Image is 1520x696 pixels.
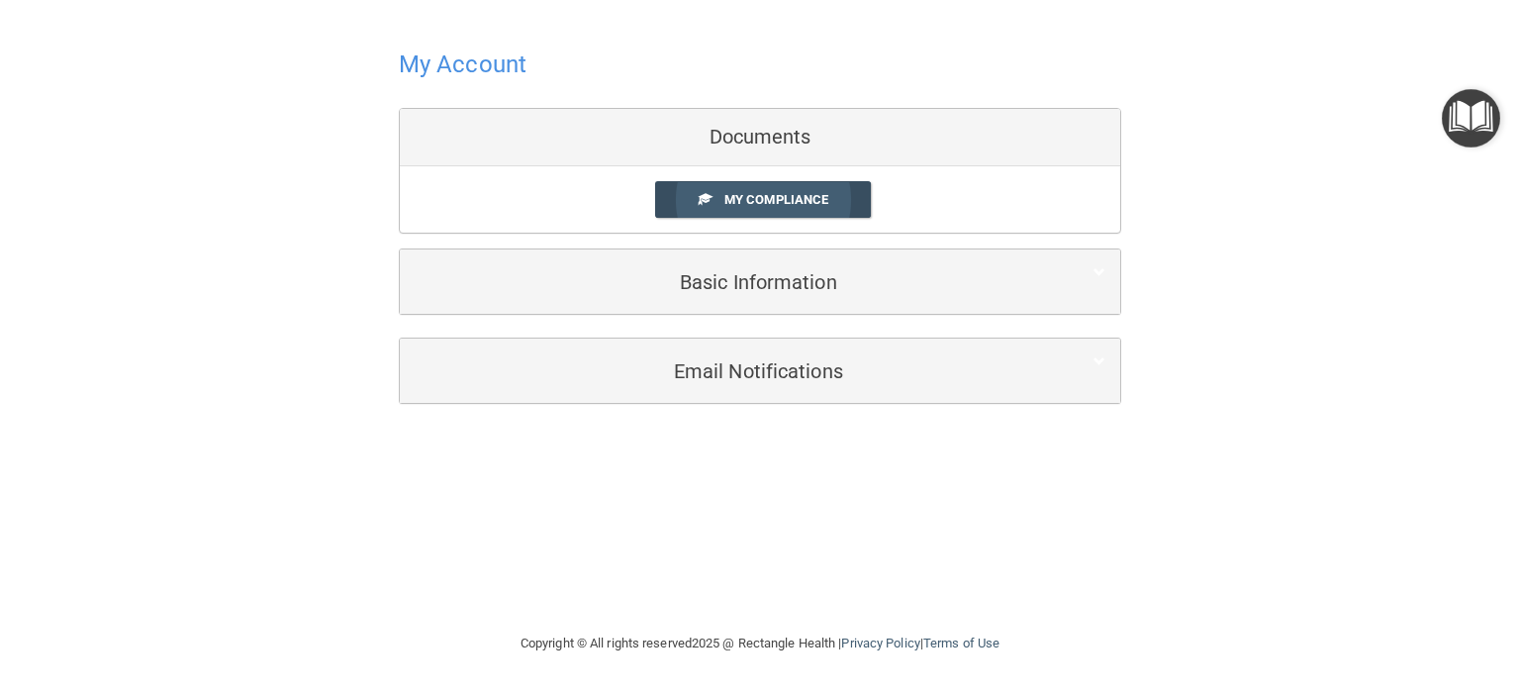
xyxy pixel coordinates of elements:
h5: Basic Information [415,271,1045,293]
button: Open Resource Center [1442,89,1500,148]
a: Privacy Policy [841,636,919,650]
a: Terms of Use [923,636,999,650]
span: My Compliance [724,192,828,207]
a: Email Notifications [415,348,1105,393]
div: Documents [400,109,1120,166]
div: Copyright © All rights reserved 2025 @ Rectangle Health | | [399,612,1121,675]
h5: Email Notifications [415,360,1045,382]
a: Basic Information [415,259,1105,304]
h4: My Account [399,51,526,77]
